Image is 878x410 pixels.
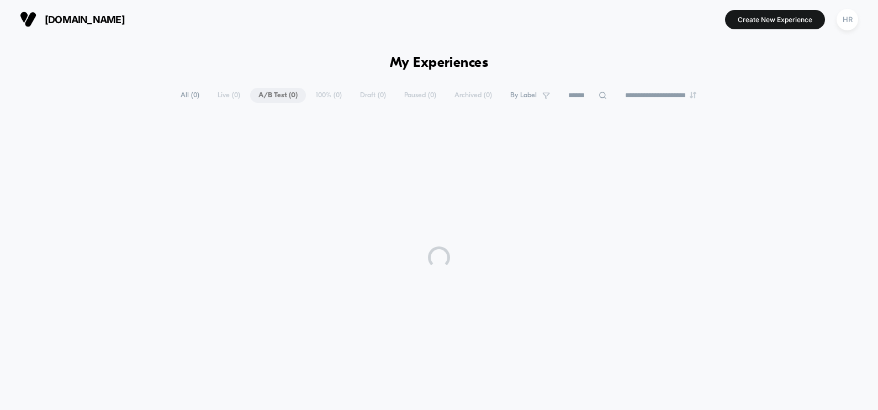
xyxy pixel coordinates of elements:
button: HR [833,8,861,31]
span: [DOMAIN_NAME] [45,14,125,25]
button: Create New Experience [725,10,825,29]
img: end [690,92,696,98]
span: All ( 0 ) [172,88,208,103]
h1: My Experiences [390,55,489,71]
div: HR [837,9,858,30]
span: By Label [510,91,537,99]
button: [DOMAIN_NAME] [17,10,128,28]
img: Visually logo [20,11,36,28]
